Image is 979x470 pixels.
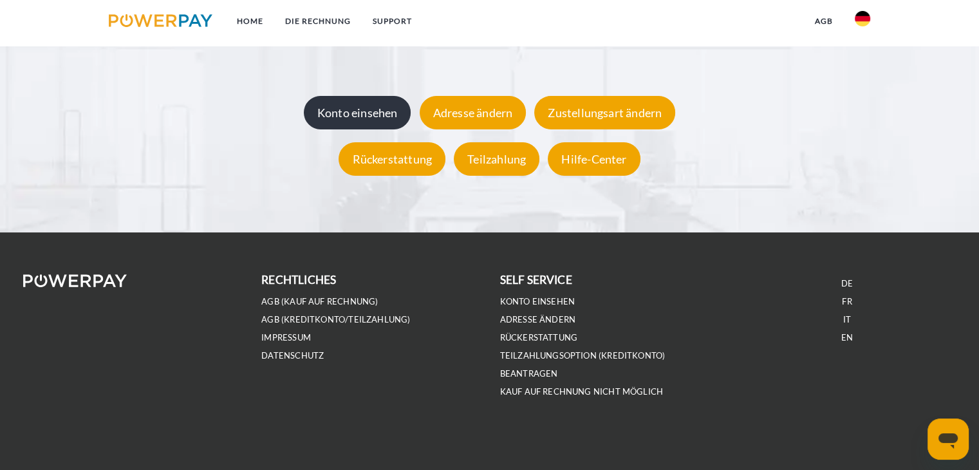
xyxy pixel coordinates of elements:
[500,350,666,379] a: Teilzahlungsoption (KREDITKONTO) beantragen
[274,10,362,33] a: DIE RECHNUNG
[500,314,576,325] a: Adresse ändern
[109,14,212,27] img: logo-powerpay.svg
[928,418,969,460] iframe: Schaltfläche zum Öffnen des Messaging-Fensters
[804,10,844,33] a: agb
[500,386,664,397] a: Kauf auf Rechnung nicht möglich
[362,10,423,33] a: SUPPORT
[335,153,449,167] a: Rückerstattung
[261,314,410,325] a: AGB (Kreditkonto/Teilzahlung)
[531,106,678,120] a: Zustellungsart ändern
[261,332,311,343] a: IMPRESSUM
[261,273,336,287] b: rechtliches
[454,143,539,176] div: Teilzahlung
[842,296,852,307] a: FR
[841,332,853,343] a: EN
[416,106,530,120] a: Adresse ändern
[23,274,127,287] img: logo-powerpay-white.svg
[226,10,274,33] a: Home
[548,143,640,176] div: Hilfe-Center
[500,296,575,307] a: Konto einsehen
[843,314,851,325] a: IT
[534,97,675,130] div: Zustellungsart ändern
[451,153,543,167] a: Teilzahlung
[500,332,578,343] a: Rückerstattung
[855,11,870,26] img: de
[420,97,527,130] div: Adresse ändern
[261,350,324,361] a: DATENSCHUTZ
[500,273,572,287] b: self service
[339,143,445,176] div: Rückerstattung
[545,153,643,167] a: Hilfe-Center
[261,296,378,307] a: AGB (Kauf auf Rechnung)
[304,97,411,130] div: Konto einsehen
[301,106,415,120] a: Konto einsehen
[841,278,853,289] a: DE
